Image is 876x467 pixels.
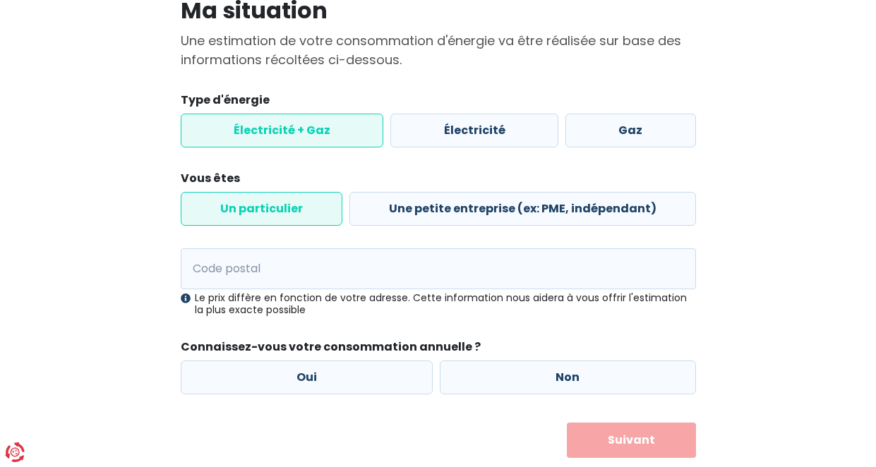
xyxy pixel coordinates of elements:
[181,92,696,114] legend: Type d'énergie
[181,192,342,226] label: Un particulier
[181,339,696,360] legend: Connaissez-vous votre consommation annuelle ?
[567,423,696,458] button: Suivant
[440,360,696,394] label: Non
[565,114,696,147] label: Gaz
[390,114,558,147] label: Électricité
[181,248,696,289] input: 1000
[181,31,696,69] p: Une estimation de votre consommation d'énergie va être réalisée sur base des informations récolté...
[181,170,696,192] legend: Vous êtes
[181,292,696,316] div: Le prix diffère en fonction de votre adresse. Cette information nous aidera à vous offrir l'estim...
[181,360,433,394] label: Oui
[181,114,384,147] label: Électricité + Gaz
[349,192,696,226] label: Une petite entreprise (ex: PME, indépendant)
